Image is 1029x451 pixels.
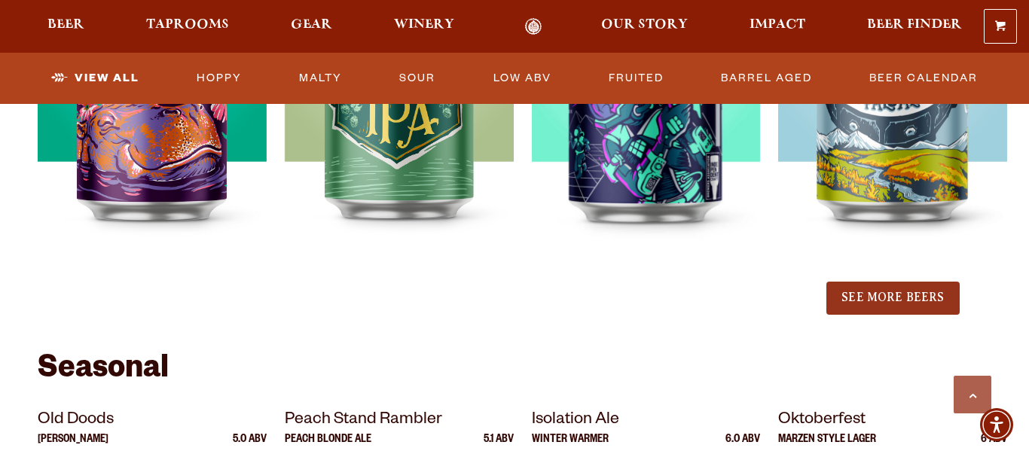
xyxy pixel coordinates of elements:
[47,19,84,31] span: Beer
[281,18,342,35] a: Gear
[293,61,348,96] a: Malty
[393,61,441,96] a: Sour
[136,18,239,35] a: Taprooms
[191,61,248,96] a: Hoppy
[394,19,454,31] span: Winery
[826,282,959,315] button: See More Beers
[38,353,991,389] h2: Seasonal
[532,407,761,434] p: Isolation Ale
[740,18,815,35] a: Impact
[601,19,688,31] span: Our Story
[285,407,514,434] p: Peach Stand Rambler
[954,376,991,413] a: Scroll to top
[291,19,332,31] span: Gear
[38,18,94,35] a: Beer
[384,18,464,35] a: Winery
[591,18,698,35] a: Our Story
[487,61,557,96] a: Low ABV
[857,18,972,35] a: Beer Finder
[980,408,1013,441] div: Accessibility Menu
[778,407,1007,434] p: Oktoberfest
[45,61,145,96] a: View All
[715,61,818,96] a: Barrel Aged
[750,19,805,31] span: Impact
[146,19,229,31] span: Taprooms
[867,19,962,31] span: Beer Finder
[38,407,267,434] p: Old Doods
[603,61,670,96] a: Fruited
[863,61,984,96] a: Beer Calendar
[505,18,561,35] a: Odell Home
